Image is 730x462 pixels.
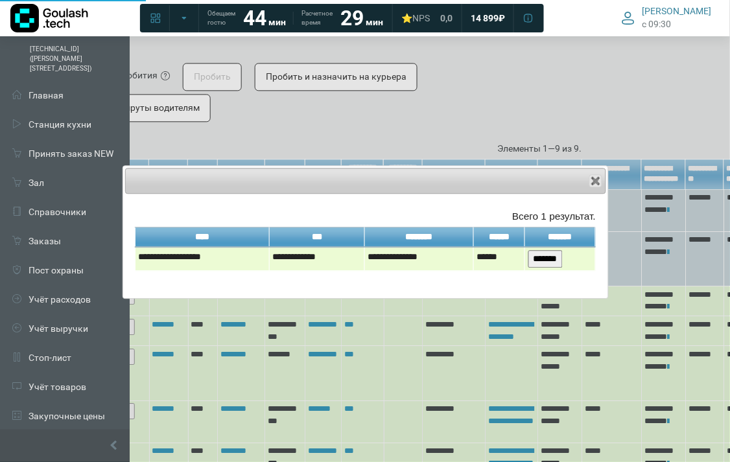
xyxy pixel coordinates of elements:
[10,4,88,32] img: Логотип компании Goulash.tech
[366,17,383,27] span: мин
[614,3,720,33] button: [PERSON_NAME] c 09:30
[135,209,596,224] div: Всего 1 результат.
[412,13,430,23] span: NPS
[243,6,266,30] strong: 44
[394,6,460,30] a: ⭐NPS 0,0
[440,12,453,24] span: 0,0
[207,9,235,27] span: Обещаем гостю
[200,6,391,30] a: Обещаем гостю 44 мин Расчетное время 29 мин
[463,6,513,30] a: 14 899 ₽
[301,9,333,27] span: Расчетное время
[268,17,286,27] span: мин
[401,12,430,24] div: ⭐
[499,12,505,24] span: ₽
[471,12,499,24] span: 14 899
[340,6,364,30] strong: 29
[642,5,712,17] span: [PERSON_NAME]
[589,174,602,187] button: Close
[642,17,672,31] span: c 09:30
